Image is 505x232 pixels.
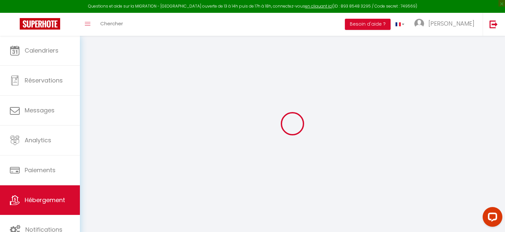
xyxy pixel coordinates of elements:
[25,136,51,144] span: Analytics
[305,3,332,9] a: en cliquant ici
[345,19,391,30] button: Besoin d'aide ?
[25,166,56,174] span: Paiements
[409,13,483,36] a: ... [PERSON_NAME]
[477,204,505,232] iframe: LiveChat chat widget
[95,13,128,36] a: Chercher
[414,19,424,29] img: ...
[25,76,63,84] span: Réservations
[490,20,498,28] img: logout
[100,20,123,27] span: Chercher
[25,196,65,204] span: Hébergement
[25,106,55,114] span: Messages
[428,19,474,28] span: [PERSON_NAME]
[20,18,60,30] img: Super Booking
[25,46,59,55] span: Calendriers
